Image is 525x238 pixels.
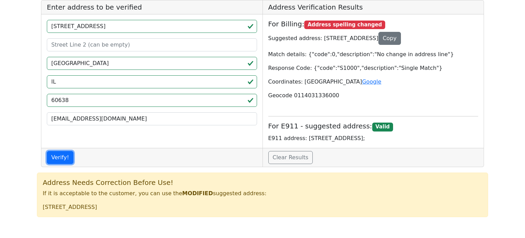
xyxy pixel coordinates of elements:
p: Geocode 0114031336000 [268,91,479,100]
p: If it is acceptable to the customer, you can use the suggested address: [43,189,482,198]
span: Valid [372,123,393,131]
input: 2-Letter State [47,75,257,88]
input: Your Email [47,112,257,125]
input: City [47,57,257,70]
input: Street Line 1 [47,20,257,33]
p: Coordinates: [GEOGRAPHIC_DATA] [268,78,479,86]
a: Google [362,78,381,85]
button: Copy [378,32,401,45]
h5: For Billing: [268,20,479,29]
p: E911 address: [STREET_ADDRESS]; [268,134,479,142]
b: MODIFIED [182,190,213,197]
h5: For E911 - suggested address: [268,122,479,131]
h5: Enter address to be verified [41,0,262,14]
p: Match details: {"code":0,"description":"No change in address line"} [268,50,479,59]
p: [STREET_ADDRESS] [43,203,482,211]
a: Clear Results [268,151,313,164]
input: ZIP code 5 or 5+4 [47,94,257,107]
h5: Address Needs Correction Before Use! [43,178,482,187]
p: Suggested address: [STREET_ADDRESS] [268,32,479,45]
p: Response Code: {"code":"S1000","description":"Single Match"} [268,64,479,72]
button: Verify! [47,151,73,164]
input: Street Line 2 (can be empty) [47,38,257,51]
h5: Address Verification Results [263,0,484,14]
span: Address spelling changed [304,21,385,29]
